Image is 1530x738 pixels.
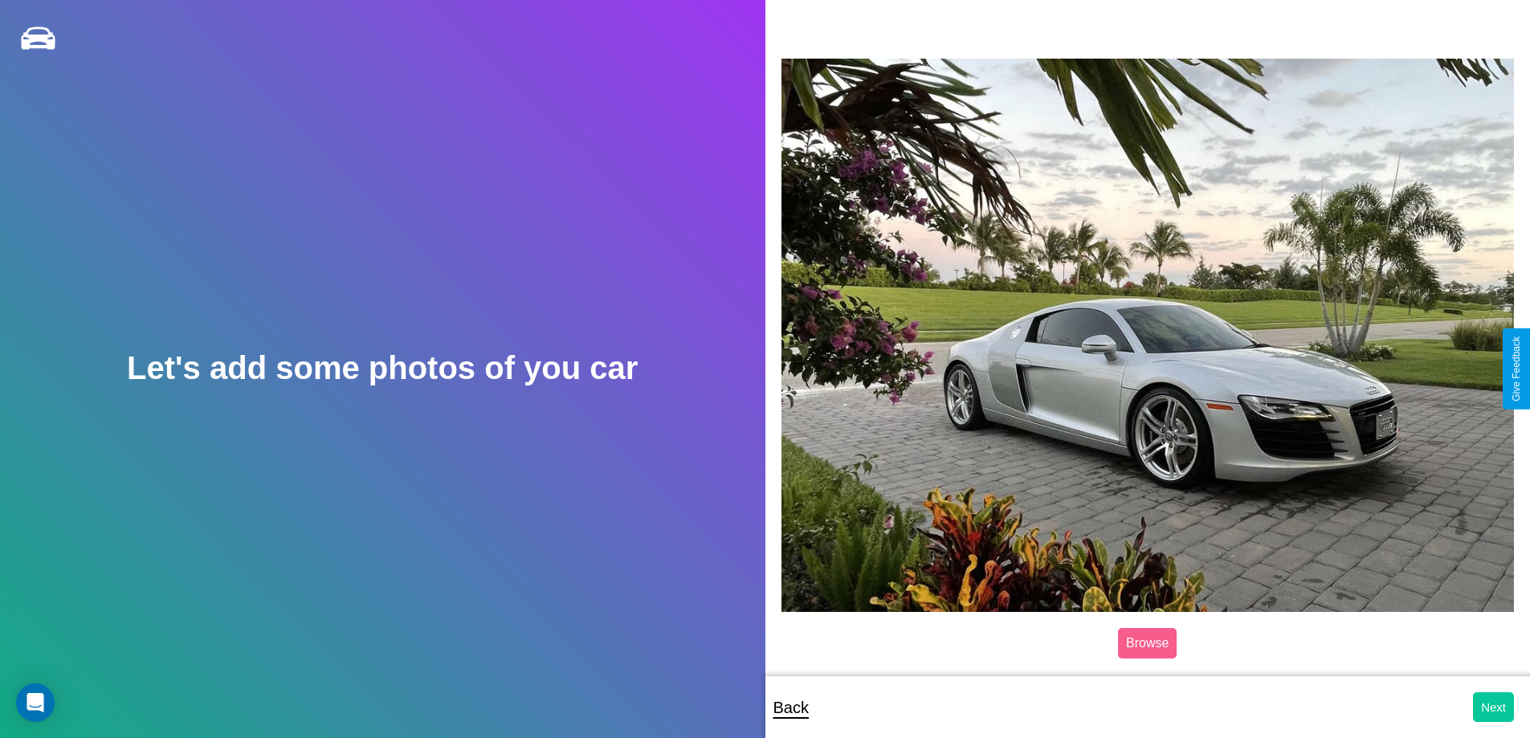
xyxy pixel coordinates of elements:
[781,59,1515,611] img: posted
[1118,628,1177,658] label: Browse
[773,693,809,722] p: Back
[127,350,638,386] h2: Let's add some photos of you car
[1511,336,1522,402] div: Give Feedback
[16,683,55,722] div: Open Intercom Messenger
[1473,692,1514,722] button: Next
